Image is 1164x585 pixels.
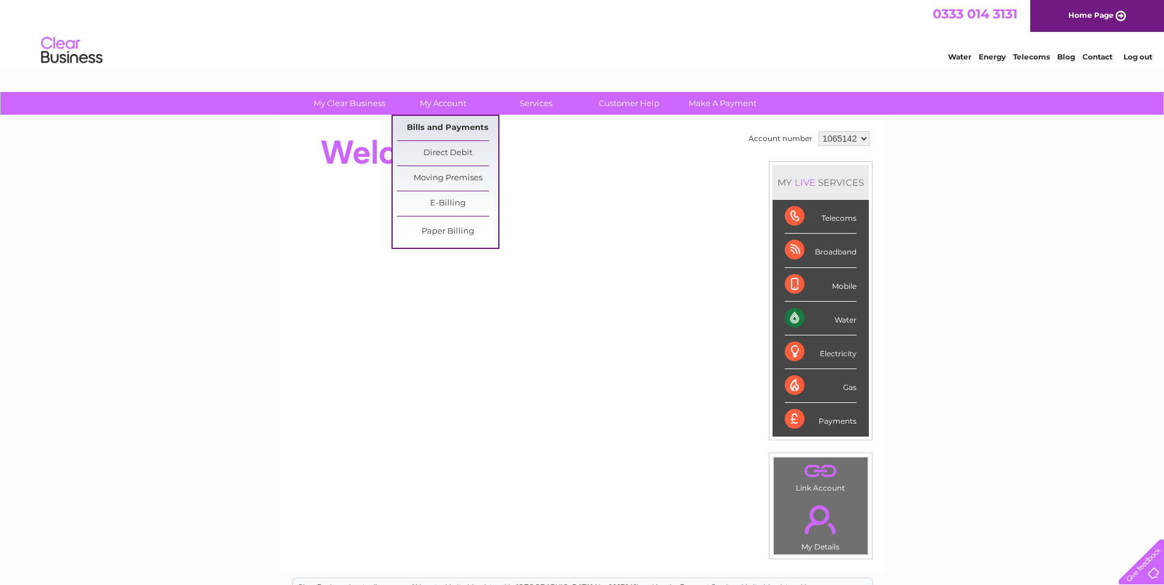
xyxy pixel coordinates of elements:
[948,52,971,61] a: Water
[773,165,869,200] div: MY SERVICES
[785,302,857,335] div: Water
[792,177,818,188] div: LIVE
[397,166,498,191] a: Moving Premises
[746,128,815,149] td: Account number
[293,7,873,59] div: Clear Business is a trading name of Verastar Limited (registered in [GEOGRAPHIC_DATA] No. 3667643...
[979,52,1006,61] a: Energy
[777,461,865,482] a: .
[397,141,498,166] a: Direct Debit
[785,268,857,302] div: Mobile
[1082,52,1112,61] a: Contact
[773,457,868,495] td: Link Account
[397,116,498,140] a: Bills and Payments
[933,6,1017,21] a: 0333 014 3131
[392,92,493,115] a: My Account
[485,92,587,115] a: Services
[40,32,103,69] img: logo.png
[672,92,773,115] a: Make A Payment
[579,92,680,115] a: Customer Help
[785,369,857,403] div: Gas
[785,335,857,369] div: Electricity
[1057,52,1075,61] a: Blog
[785,234,857,267] div: Broadband
[1124,52,1152,61] a: Log out
[777,498,865,541] a: .
[785,200,857,234] div: Telecoms
[299,92,400,115] a: My Clear Business
[1013,52,1050,61] a: Telecoms
[785,403,857,436] div: Payments
[397,220,498,244] a: Paper Billing
[773,495,868,555] td: My Details
[397,191,498,216] a: E-Billing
